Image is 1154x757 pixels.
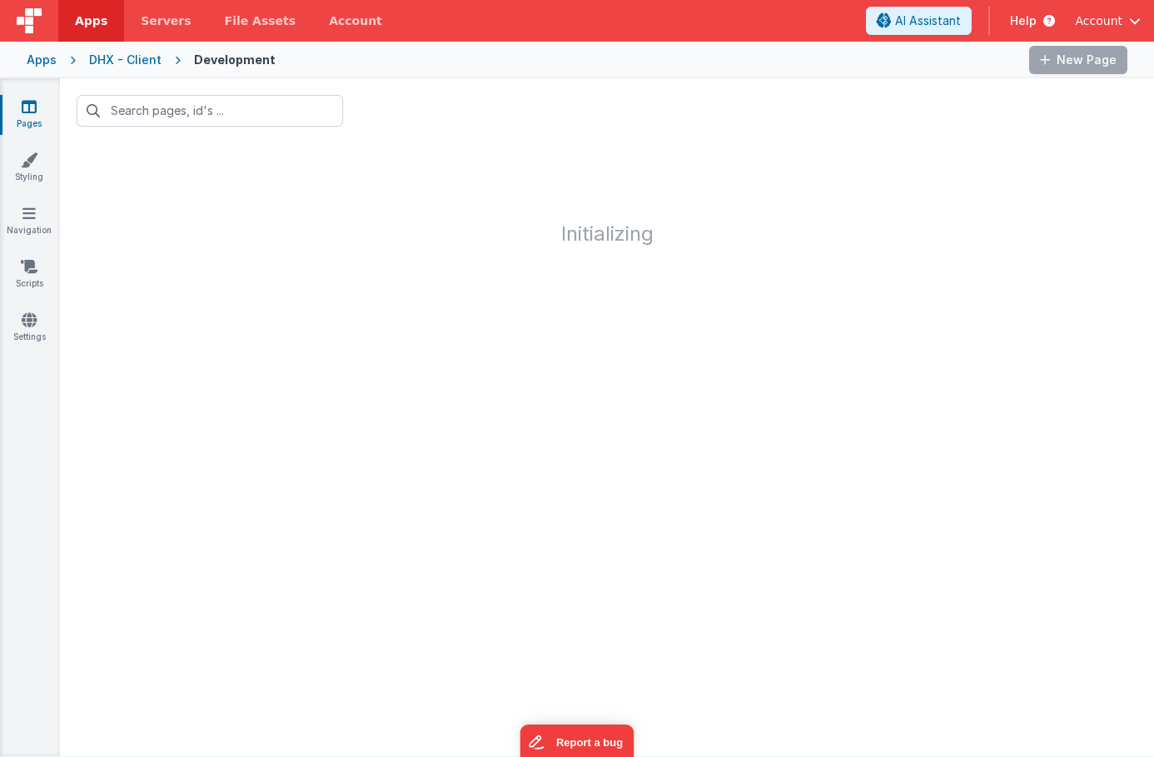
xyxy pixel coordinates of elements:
div: Apps [27,52,57,68]
div: DHX - Client [89,52,162,68]
button: New Page [1029,46,1127,74]
span: File Assets [225,12,296,29]
button: AI Assistant [866,7,972,35]
button: Account [1075,12,1141,29]
h1: Initializing [60,143,1154,245]
span: AI Assistant [895,12,961,29]
div: Development [194,52,276,68]
span: Servers [141,12,191,29]
span: Help [1010,12,1037,29]
span: Apps [75,12,107,29]
span: Account [1075,12,1122,29]
input: Search pages, id's ... [77,95,343,127]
